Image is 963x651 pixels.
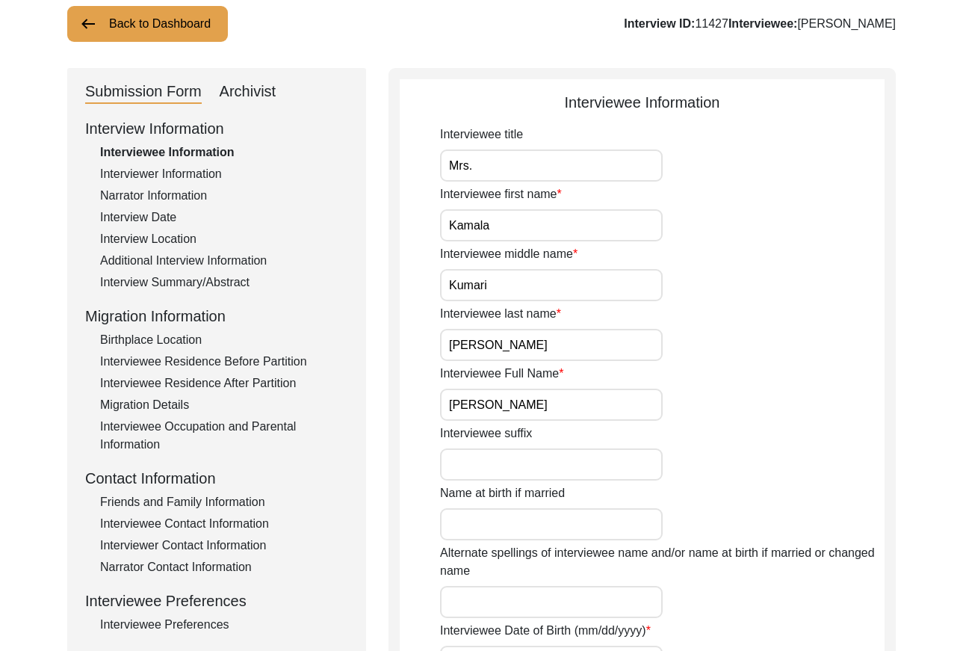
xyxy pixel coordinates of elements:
div: Interview Date [100,209,348,226]
div: Additional Interview Information [100,252,348,270]
label: Interviewee suffix [440,425,532,442]
button: Back to Dashboard [67,6,228,42]
div: Friends and Family Information [100,493,348,511]
div: Migration Information [85,305,348,327]
div: Interviewee Preferences [85,590,348,612]
div: Interview Information [85,117,348,140]
div: Interview Summary/Abstract [100,274,348,291]
div: 11427 [PERSON_NAME] [624,15,896,33]
div: Interviewer Information [100,165,348,183]
label: Interviewee middle name [440,245,578,263]
div: Interviewee Residence After Partition [100,374,348,392]
div: Interviewee Information [100,144,348,161]
div: Archivist [220,80,276,104]
div: Interviewee Information [400,91,885,114]
label: Interviewee last name [440,305,561,323]
img: arrow-left.png [79,15,97,33]
div: Narrator Information [100,187,348,205]
label: Interviewee title [440,126,523,144]
div: Contact Information [85,467,348,490]
div: Narrator Contact Information [100,558,348,576]
div: Interviewee Preferences [100,616,348,634]
div: Interviewee Occupation and Parental Information [100,418,348,454]
b: Interviewee: [728,17,797,30]
div: Interviewer Contact Information [100,537,348,555]
div: Migration Details [100,396,348,414]
label: Interviewee Date of Birth (mm/dd/yyyy) [440,622,651,640]
div: Interviewee Residence Before Partition [100,353,348,371]
div: Submission Form [85,80,202,104]
div: Interview Location [100,230,348,248]
div: Birthplace Location [100,331,348,349]
label: Interviewee Full Name [440,365,563,383]
label: Alternate spellings of interviewee name and/or name at birth if married or changed name [440,544,885,580]
b: Interview ID: [624,17,695,30]
label: Interviewee first name [440,185,562,203]
label: Name at birth if married [440,484,565,502]
div: Interviewee Contact Information [100,515,348,533]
